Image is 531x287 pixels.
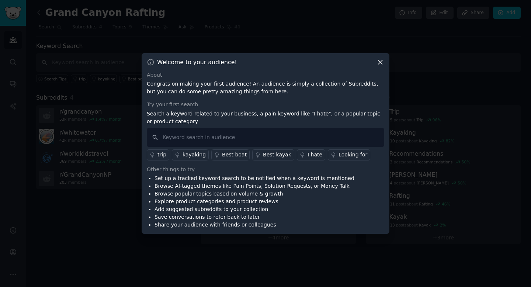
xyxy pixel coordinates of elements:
[157,151,166,159] div: trip
[155,205,354,213] li: Add suggested subreddits to your collection
[155,198,354,205] li: Explore product categories and product reviews
[222,151,247,159] div: Best boat
[147,110,384,125] p: Search a keyword related to your business, a pain keyword like "I hate", or a popular topic or pr...
[147,80,384,96] p: Congrats on making your first audience! An audience is simply a collection of Subreddits, but you...
[155,182,354,190] li: Browse AI-tagged themes like Pain Points, Solution Requests, or Money Talk
[155,190,354,198] li: Browse popular topics based on volume & growth
[157,58,237,66] h3: Welcome to your audience!
[147,128,384,147] input: Keyword search in audience
[155,221,354,229] li: Share your audience with friends or colleagues
[339,151,367,159] div: Looking for
[147,166,384,173] div: Other things to try
[297,149,325,160] a: I hate
[147,149,169,160] a: trip
[308,151,322,159] div: I hate
[147,101,384,108] div: Try your first search
[252,149,294,160] a: Best kayak
[328,149,370,160] a: Looking for
[183,151,206,159] div: kayaking
[172,149,209,160] a: kayaking
[147,71,384,79] div: About
[211,149,250,160] a: Best boat
[155,213,354,221] li: Save conversations to refer back to later
[155,174,354,182] li: Set up a tracked keyword search to be notified when a keyword is mentioned
[263,151,291,159] div: Best kayak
